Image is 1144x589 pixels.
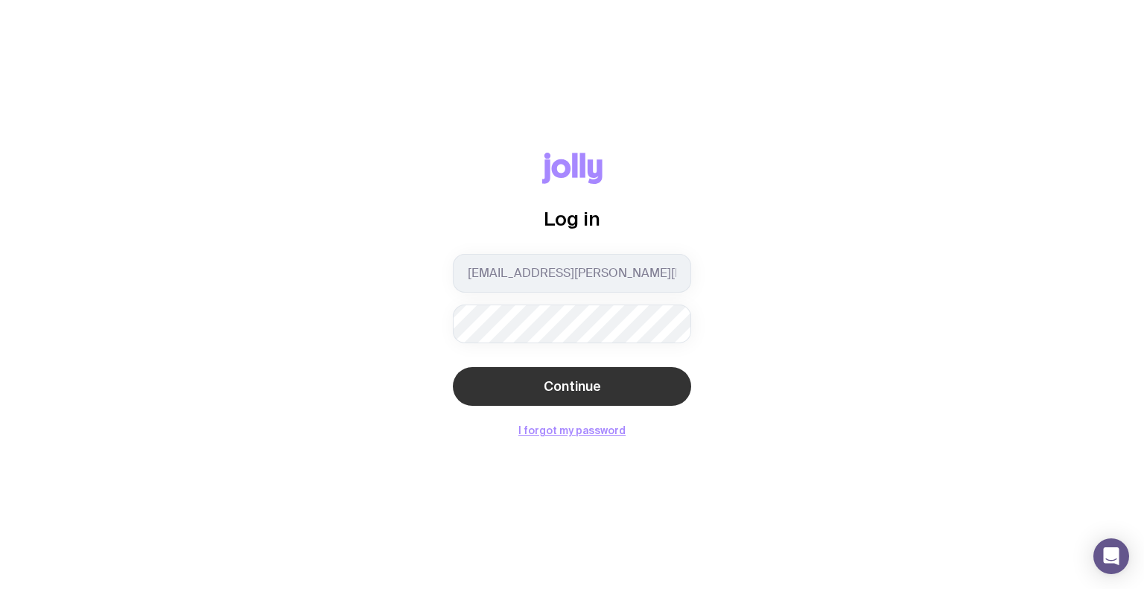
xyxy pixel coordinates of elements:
span: Log in [544,208,600,229]
button: Continue [453,367,691,406]
span: Continue [544,378,601,395]
div: Open Intercom Messenger [1093,538,1129,574]
input: you@email.com [453,254,691,293]
button: I forgot my password [518,424,626,436]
